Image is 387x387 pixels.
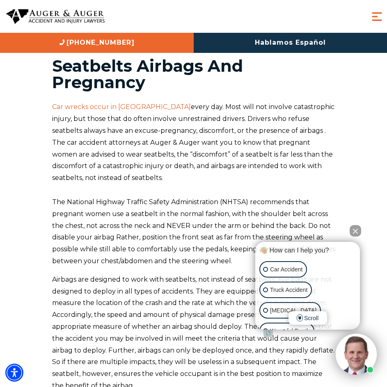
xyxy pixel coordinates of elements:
[257,246,358,255] div: 👋🏼 How can I help you?
[350,225,361,237] button: Close Intaker Chat Widget
[270,305,316,316] p: [MEDICAL_DATA]
[370,9,384,24] button: Menu
[263,330,273,337] a: Open intaker chat
[270,264,302,275] p: Car Accident
[270,326,310,336] p: Wrongful Death
[270,285,307,295] p: Truck Accident
[289,311,327,325] span: Scroll
[5,364,23,382] div: Accessibility Menu
[336,334,377,375] img: Intaker widget Avatar
[6,9,105,24] img: Auger & Auger Accident and Injury Lawyers Logo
